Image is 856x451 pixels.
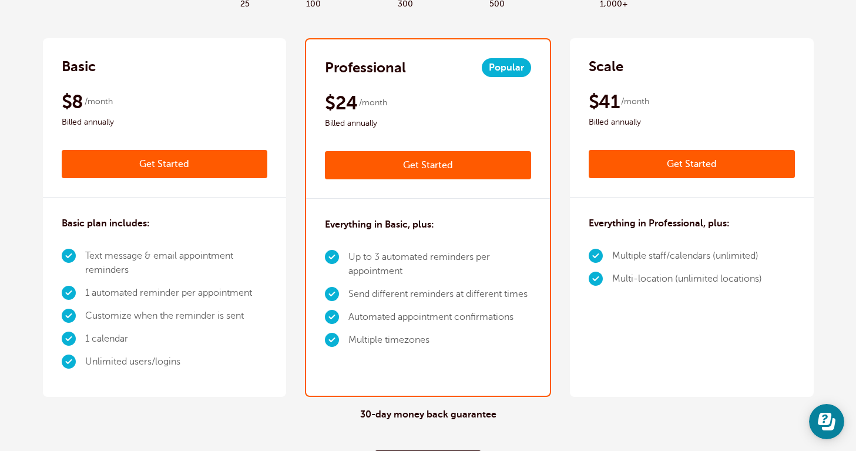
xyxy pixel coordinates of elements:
li: 1 calendar [85,328,268,350]
iframe: Resource center [809,404,844,439]
h3: Everything in Professional, plus: [589,216,730,230]
span: Billed annually [325,116,531,131]
li: Multiple staff/calendars (unlimited) [612,245,762,268]
span: /month [621,95,649,109]
h2: Basic [62,57,96,76]
span: /month [85,95,113,109]
li: Send different reminders at different times [348,283,531,306]
li: Unlimited users/logins [85,350,268,373]
li: Multiple timezones [348,329,531,352]
h3: Basic plan includes: [62,216,150,230]
li: 1 automated reminder per appointment [85,282,268,305]
a: Get Started [589,150,795,178]
span: $24 [325,91,357,115]
a: Get Started [62,150,268,178]
a: Get Started [325,151,531,179]
li: Text message & email appointment reminders [85,245,268,282]
h2: Professional [325,58,406,77]
span: Billed annually [62,115,268,129]
span: Billed annually [589,115,795,129]
li: Customize when the reminder is sent [85,305,268,328]
span: $41 [589,90,619,113]
h2: Scale [589,57,623,76]
h4: 30-day money back guarantee [360,409,496,420]
li: Multi-location (unlimited locations) [612,268,762,290]
li: Up to 3 automated reminders per appointment [348,246,531,283]
span: Popular [482,58,531,77]
span: $8 [62,90,83,113]
span: /month [359,96,387,110]
li: Automated appointment confirmations [348,306,531,329]
h3: Everything in Basic, plus: [325,218,434,232]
